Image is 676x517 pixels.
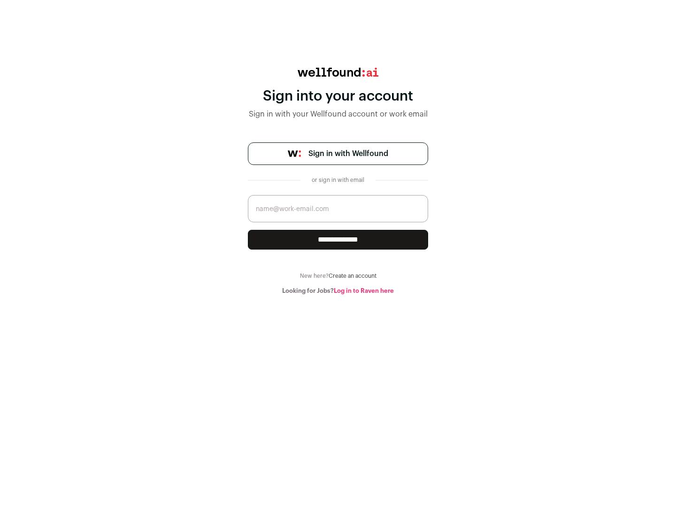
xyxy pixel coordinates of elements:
[308,148,388,159] span: Sign in with Wellfound
[248,272,428,280] div: New here?
[248,195,428,222] input: name@work-email.com
[288,150,301,157] img: wellfound-symbol-flush-black-fb3c872781a75f747ccb3a119075da62bfe97bd399995f84a933054e44a575c4.png
[248,142,428,165] a: Sign in with Wellfound
[298,68,378,77] img: wellfound:ai
[248,88,428,105] div: Sign into your account
[334,288,394,294] a: Log in to Raven here
[248,109,428,120] div: Sign in with your Wellfound account or work email
[329,273,376,279] a: Create an account
[308,176,368,184] div: or sign in with email
[248,287,428,295] div: Looking for Jobs?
